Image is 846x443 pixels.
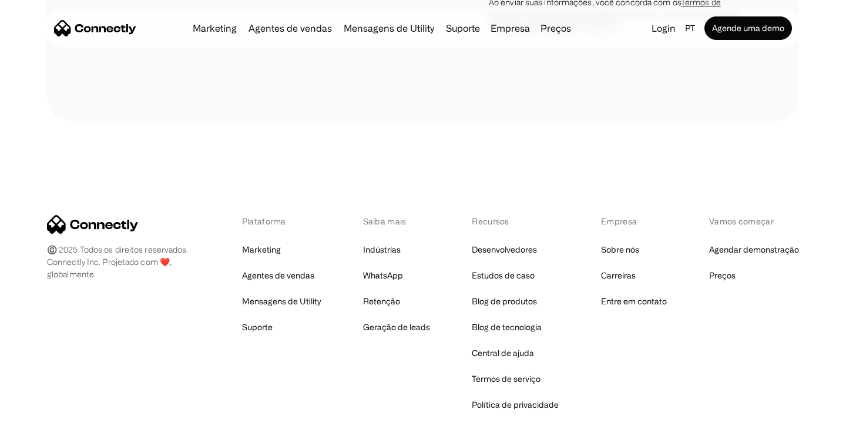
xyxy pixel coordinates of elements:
div: Empresa [491,20,530,36]
a: home [54,19,136,37]
ul: Language list [23,422,70,439]
a: Preços [709,267,736,284]
a: Indústrias [363,241,401,258]
div: pt [680,20,702,36]
a: Política de privacidade [472,397,559,413]
a: Geração de leads [363,319,430,335]
a: WhatsApp [363,267,403,284]
a: Agendar demonstração [709,241,799,258]
a: Retenção [363,293,400,310]
a: Desenvolvedores [472,241,537,258]
div: Vamos começar [709,215,799,227]
aside: Language selected: Português (Brasil) [12,421,70,439]
div: Saiba mais [363,215,430,227]
a: Login [647,20,680,36]
div: Plataforma [242,215,321,227]
a: Suporte [242,319,273,335]
a: Mensagens de Utility [339,24,439,33]
a: Marketing [188,24,241,33]
div: Recursos [472,215,559,227]
a: Termos de serviço [472,371,540,387]
a: Estudos de caso [472,267,535,284]
a: Suporte [441,24,485,33]
a: Blog de produtos [472,293,537,310]
a: Blog de tecnologia [472,319,542,335]
a: Carreiras [601,267,636,284]
a: Preços [536,24,576,33]
a: Central de ajuda [472,345,534,361]
a: Sobre nós [601,241,639,258]
a: Agentes de vendas [242,267,314,284]
div: Empresa [487,20,533,36]
div: Empresa [601,215,667,227]
a: Agentes de vendas [244,24,337,33]
a: Agende uma demo [704,16,792,40]
a: Mensagens de Utility [242,293,321,310]
a: Marketing [242,241,281,258]
a: Entre em contato [601,293,667,310]
div: pt [685,20,695,36]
